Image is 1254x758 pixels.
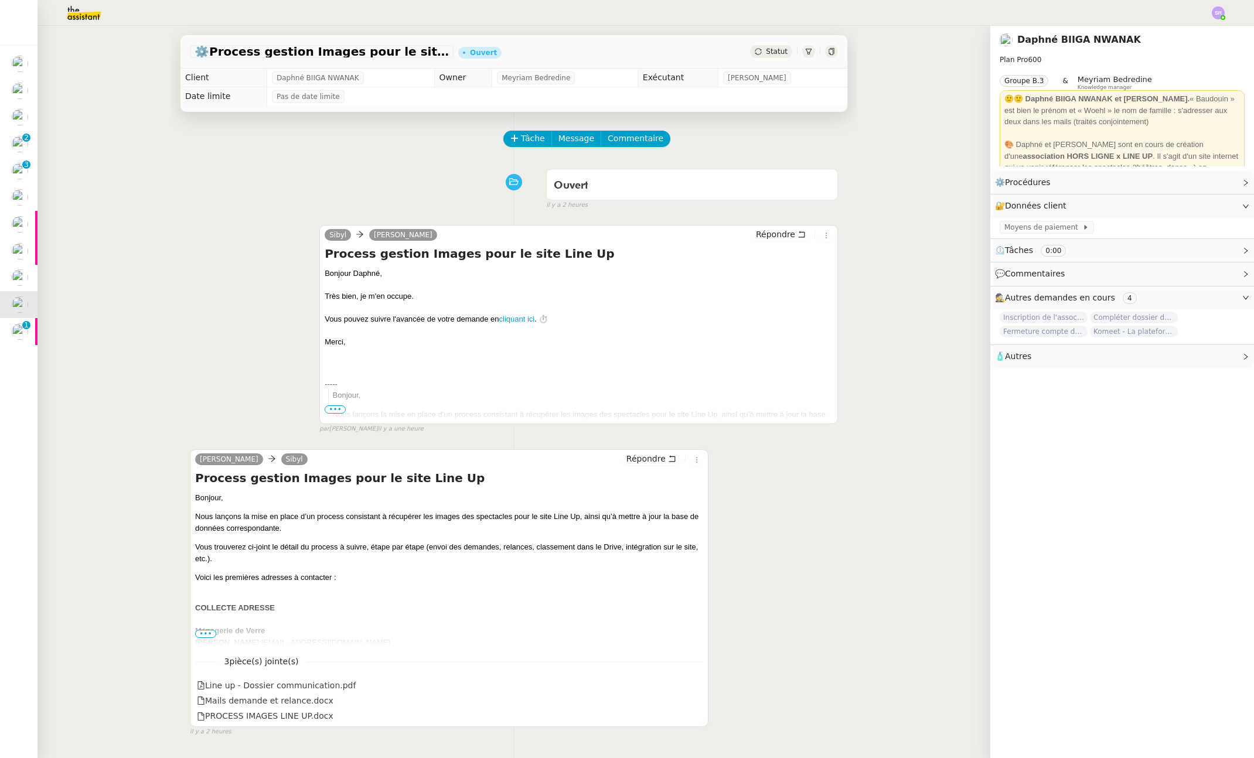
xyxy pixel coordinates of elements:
[995,293,1141,302] span: 🕵️
[12,83,28,99] img: users%2FrssbVgR8pSYriYNmUDKzQX9syo02%2Favatar%2Fb215b948-7ecd-4adc-935c-e0e4aeaee93e
[990,262,1254,285] div: 💬Commentaires
[601,131,670,147] button: Commentaire
[728,72,786,84] span: [PERSON_NAME]
[551,131,601,147] button: Message
[325,268,833,279] div: Bonjour ﻿Daphné﻿,
[12,189,28,206] img: users%2FhitvUqURzfdVsA8TDJwjiRfjLnH2%2Favatar%2Flogo-thermisure.png
[261,638,390,647] a: [EMAIL_ADDRESS][DOMAIN_NAME]
[1005,201,1066,210] span: Données client
[319,424,329,434] span: par
[197,694,333,708] div: Mails demande et relance.docx
[180,87,267,106] td: Date limite
[995,176,1056,189] span: ⚙️
[24,321,29,332] p: 1
[333,410,826,431] font: Nous lançons la mise en place d’un process consistant à récupérer les images des spectacles pour ...
[766,47,788,56] span: Statut
[752,228,810,241] button: Répondre
[197,679,356,692] div: Line up - Dossier communication.pdf
[626,453,666,465] span: Répondre
[195,638,259,647] b: [PERSON_NAME]
[990,171,1254,194] div: ⚙️Procédures
[277,72,359,84] span: Daphné BIIGA NWANAK
[1000,326,1088,337] span: Fermeture compte domiciliation Kandbaz
[470,49,497,56] div: Ouvert
[286,455,303,463] span: Sibyl
[369,230,437,240] a: [PERSON_NAME]
[990,345,1254,368] div: 🧴Autres
[503,131,552,147] button: Tâche
[277,91,340,103] span: Pas de date limite
[622,452,680,465] button: Répondre
[195,603,275,612] font: COLLECTE ADRESSE
[521,132,545,145] span: Tâche
[1000,312,1088,323] span: Inscription de l'association à la [GEOGRAPHIC_DATA]
[195,46,449,57] span: ⚙️Process gestion Images pour le site Line Up
[1000,75,1048,87] nz-tag: Groupe B.3
[12,216,28,233] img: users%2FRqsVXU4fpmdzH7OZdqyP8LuLV9O2%2Favatar%2F0d6ec0de-1f9c-4f7b-9412-5ce95fe5afa7
[502,72,570,84] span: Meyriam Bedredine
[195,470,703,486] h4: Process gestion Images pour le site Line Up
[195,542,698,563] font: Vous trouverez ci-joint le détail du process à suivre, étape par étape (envoi des demandes, relan...
[1005,293,1115,302] span: Autres demandes en cours
[190,727,231,737] span: il y a 2 heures
[1004,94,1190,103] strong: 🙂🙂 Daphné BIIGA NWANAK et [PERSON_NAME].
[22,134,30,142] nz-badge-sup: 2
[1005,245,1033,255] span: Tâches
[546,200,588,210] span: il y a 2 heures
[995,351,1031,361] span: 🧴
[12,56,28,72] img: users%2FfjlNmCTkLiVoA3HQjY3GA5JXGxb2%2Favatar%2Fstarofservice_97480retdsc0392.png
[1090,312,1178,323] span: Compléter dossier domiciliation asso sur Se Domicilier
[325,378,833,390] div: -----
[195,493,223,502] font: Bonjour,
[1005,351,1031,361] span: Autres
[1041,245,1066,257] nz-tag: 0:00
[1004,221,1082,233] span: Moyens de paiement
[1062,75,1068,90] span: &
[1000,56,1028,64] span: Plan Pro
[216,655,307,668] span: 3
[195,512,698,532] font: Nous lançons la mise en place d’un process consistant à récupérer les images des spectacles pour ...
[638,69,718,87] td: Exécutant
[12,136,28,152] img: users%2FC9SBsJ0duuaSgpQFj5LgoEX8n0o2%2Favatar%2Fec9d51b8-9413-4189-adfb-7be4d8c96a3c
[22,321,30,329] nz-badge-sup: 1
[499,315,535,323] a: cliquant ici
[325,336,833,348] div: Merci,
[12,243,28,260] img: users%2FW4OQjB9BRtYK2an7yusO0WsYLsD3%2Favatar%2F28027066-518b-424c-8476-65f2e549ac29
[195,630,216,638] span: •••
[1000,33,1013,46] img: users%2FKPVW5uJ7nAf2BaBJPZnFMauzfh73%2Favatar%2FDigitalCollectionThumbnailHandler.jpeg
[756,228,795,240] span: Répondre
[22,161,30,169] nz-badge-sup: 3
[230,657,299,666] span: pièce(s) jointe(s)
[195,638,390,647] font: :
[333,391,361,400] font: Bonjour,
[1005,177,1051,187] span: Procédures
[558,132,594,145] span: Message
[12,109,28,125] img: users%2FRcIDm4Xn1TPHYwgLThSv8RQYtaM2%2Favatar%2F95761f7a-40c3-4bb5-878d-fe785e6f95b2
[12,296,28,313] img: users%2FKPVW5uJ7nAf2BaBJPZnFMauzfh73%2Favatar%2FDigitalCollectionThumbnailHandler.jpeg
[990,286,1254,309] div: 🕵️Autres demandes en cours 4
[1090,326,1178,337] span: Komeet - La plateforme d'engagement solidaire
[195,454,263,465] a: [PERSON_NAME]
[12,269,28,286] img: users%2FW4OQjB9BRtYK2an7yusO0WsYLsD3%2Favatar%2F28027066-518b-424c-8476-65f2e549ac29
[325,405,346,414] span: •••
[1028,56,1041,64] span: 600
[434,69,492,87] td: Owner
[1004,93,1240,128] div: « Baudouin » est bien le prénom et « Woehl » le nom de famille : s'adresser aux deux dans les mai...
[1123,292,1137,304] nz-tag: 4
[197,709,333,723] div: PROCESS IMAGES LINE UP.docx
[1212,6,1225,19] img: svg
[325,245,833,262] h4: Process gestion Images pour le site Line Up
[12,323,28,340] img: users%2FcRgg4TJXLQWrBH1iwK9wYfCha1e2%2Favatar%2Fc9d2fa25-7b78-4dd4-b0f3-ccfa08be62e5
[195,573,336,582] font: Voici les premières adresses à contacter :
[1023,152,1153,161] strong: association HORS LIGNE x LINE UP
[319,424,424,434] small: [PERSON_NAME]
[378,424,424,434] span: il y a une heure
[325,313,833,325] div: Vous pouvez suivre l'avancée de votre demande en . ⏱️
[12,163,28,179] img: users%2FW4OQjB9BRtYK2an7yusO0WsYLsD3%2Favatar%2F28027066-518b-424c-8476-65f2e549ac29
[995,245,1076,255] span: ⏲️
[1017,34,1141,45] a: Daphné BIIGA NWANAK
[608,132,663,145] span: Commentaire
[325,291,833,302] div: Très bien, je m'en occupe.
[195,626,267,635] font: Ménagerie de Verre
